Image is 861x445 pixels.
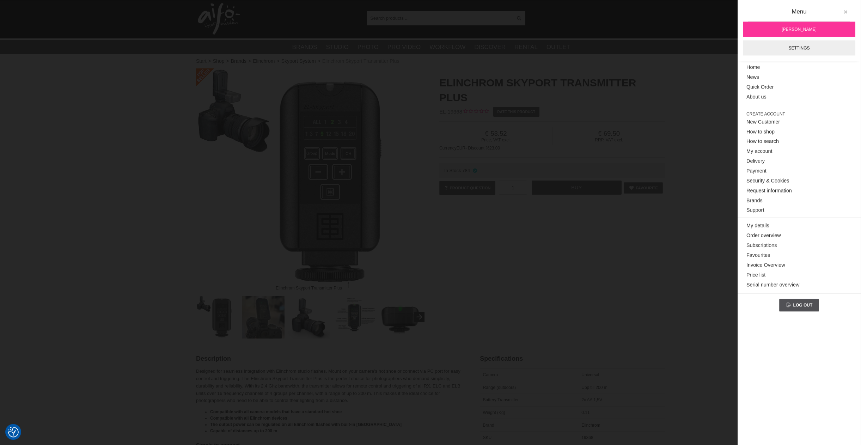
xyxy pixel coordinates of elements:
a: Support [746,205,852,215]
div: Menu [748,7,850,22]
button: Next [414,312,425,322]
a: How to shop [746,127,852,136]
span: 2x AA 1,5V [581,397,602,402]
a: About us [746,92,852,102]
span: Log out [793,303,813,307]
span: Upp till 200 m [581,385,607,390]
img: logo.png [198,3,240,35]
a: Home [746,62,852,72]
a: Buy [532,181,622,195]
div: Elinchrom Skyport Transmitter Plus [270,282,348,294]
span: > [276,57,279,65]
a: Quick Order [746,82,852,92]
a: Rental [514,43,538,52]
h1: Elinchrom Skyport Transmitter Plus [439,75,665,105]
a: Brands [231,57,246,65]
strong: Compatible with all camera models that have a standard hot shoe [210,409,342,414]
img: Compact size, standard hot shoe [379,296,421,339]
span: 19368 [581,435,593,440]
span: SKU [483,435,492,440]
a: Discover [474,43,506,52]
span: 23.00 [489,146,500,151]
span: 784 [462,168,470,173]
a: Pro Video [387,43,421,52]
a: Serial number overview [746,280,852,289]
strong: Capable of distances up to 200 m [210,428,277,433]
a: My details [746,221,852,231]
span: Range (outdoors) [483,385,516,390]
a: Skyport System [281,57,316,65]
a: Product question [439,181,495,195]
span: EL-19368 [439,109,462,115]
h2: Specifications [480,354,665,363]
span: Currency [439,146,457,151]
a: Favourites [746,250,852,260]
p: Designed for seamless integration with Elinchrom studio flashes. Mount on your camera's hot shoe ... [196,368,462,404]
img: Skyport Transmitter Plus can be angled [288,296,330,339]
span: Battery Transmitter [483,397,519,402]
a: Settings [743,40,855,55]
a: Security & Cookies [746,176,852,186]
a: News [746,72,852,82]
span: 69.50 [553,130,665,138]
span: Elinchrom Skyport Transmitter Plus [322,57,399,65]
strong: The output power can be regulated on all Elinchrom flashes with built-in [GEOGRAPHIC_DATA] [210,422,402,427]
span: Create account [746,111,852,117]
h2: Description [196,354,462,363]
a: My account [746,146,852,156]
span: In Stock [444,168,461,173]
a: Rate this product [493,107,539,117]
img: Elinchrom Skyport Transmitter Plus [197,296,239,339]
a: Start [196,57,207,65]
a: Payment [746,166,852,176]
a: Request information [746,186,852,196]
i: In stock [472,168,478,173]
span: RRP, VAT excl. [553,138,665,142]
strong: Compatible with all Elinchrom devices [210,416,287,421]
span: Brand [483,423,494,428]
a: Workflow [429,43,465,52]
span: [PERSON_NAME] [782,26,817,32]
a: Brands [292,43,317,52]
span: - Discount % [465,146,489,151]
img: Skyport Plus fits most cameras [242,296,285,339]
a: Photo [358,43,379,52]
span: 0.11 [581,410,590,415]
span: Weight (Kg) [483,410,505,415]
button: Consent Preferences [8,426,19,438]
a: Elinchrom [253,57,275,65]
span: > [318,57,320,65]
span: 53.52 [439,130,552,138]
span: Camera [483,372,498,377]
a: How to search [746,136,852,146]
img: Transmitter Plus - Quick Guide [333,296,376,339]
span: Price, VAT excl. [439,138,552,142]
img: Elinchrom Skyport Transmitter Plus [196,68,422,294]
span: > [208,57,211,65]
div: Customer rating: 0 [462,108,489,116]
img: Revisit consent button [8,427,19,437]
a: Order overview [746,231,852,240]
a: Subscriptions [746,240,852,250]
a: New Customer [746,117,852,127]
a: Favourite [624,182,663,194]
a: Shop [213,57,225,65]
a: Invoice Overview [746,260,852,270]
a: Price list [746,270,852,280]
span: Universal [581,372,599,377]
span: Elinchrom [581,423,600,428]
a: Log out [779,299,819,311]
input: Search products ... [367,13,512,23]
span: > [248,57,251,65]
a: Delivery [746,156,852,166]
a: Brands [746,196,852,206]
a: Outlet [546,43,570,52]
span: > [226,57,229,65]
a: Studio [326,43,348,52]
span: EUR [457,146,465,151]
